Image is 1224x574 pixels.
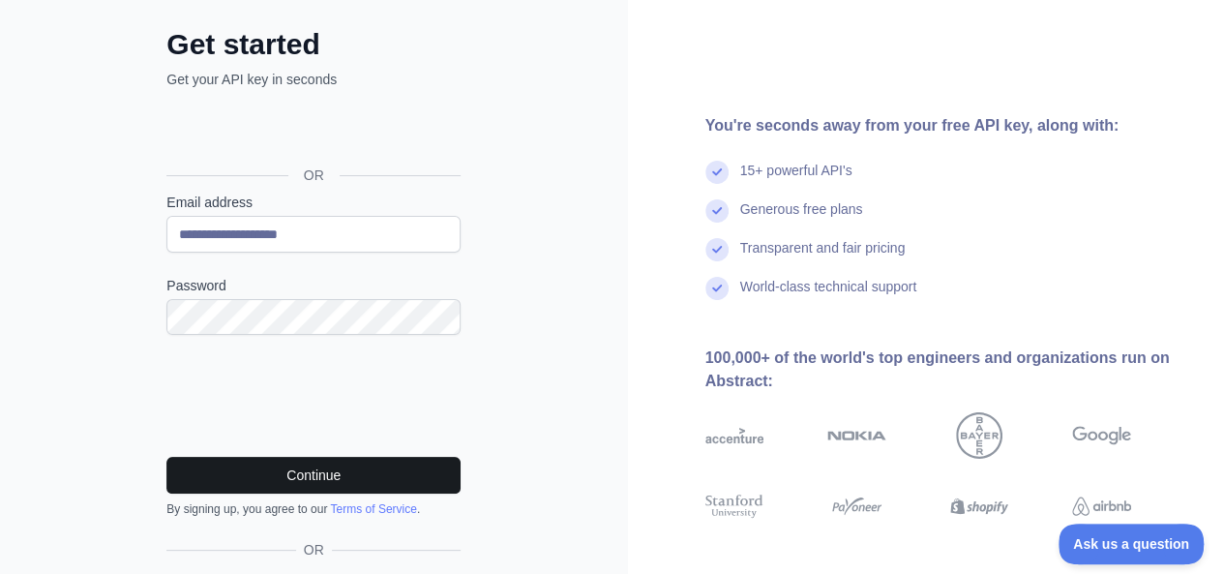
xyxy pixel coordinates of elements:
[166,276,461,295] label: Password
[705,114,1194,137] div: You're seconds away from your free API key, along with:
[705,492,764,521] img: stanford university
[827,412,886,459] img: nokia
[740,277,917,316] div: World-class technical support
[288,166,340,185] span: OR
[296,540,332,559] span: OR
[166,457,461,494] button: Continue
[166,501,461,517] div: By signing up, you agree to our .
[956,412,1002,459] img: bayer
[740,238,906,277] div: Transparent and fair pricing
[705,412,764,459] img: accenture
[1072,492,1131,521] img: airbnb
[705,277,729,300] img: check mark
[157,110,466,153] iframe: Sign in with Google Button
[166,70,461,89] p: Get your API key in seconds
[950,492,1009,521] img: shopify
[330,502,416,516] a: Terms of Service
[166,27,461,62] h2: Get started
[705,347,1194,393] div: 100,000+ of the world's top engineers and organizations run on Abstract:
[827,492,886,521] img: payoneer
[1059,524,1205,564] iframe: Toggle Customer Support
[740,199,863,238] div: Generous free plans
[740,161,852,199] div: 15+ powerful API's
[1072,412,1131,459] img: google
[705,199,729,223] img: check mark
[705,161,729,184] img: check mark
[166,358,461,434] iframe: reCAPTCHA
[166,193,461,212] label: Email address
[705,238,729,261] img: check mark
